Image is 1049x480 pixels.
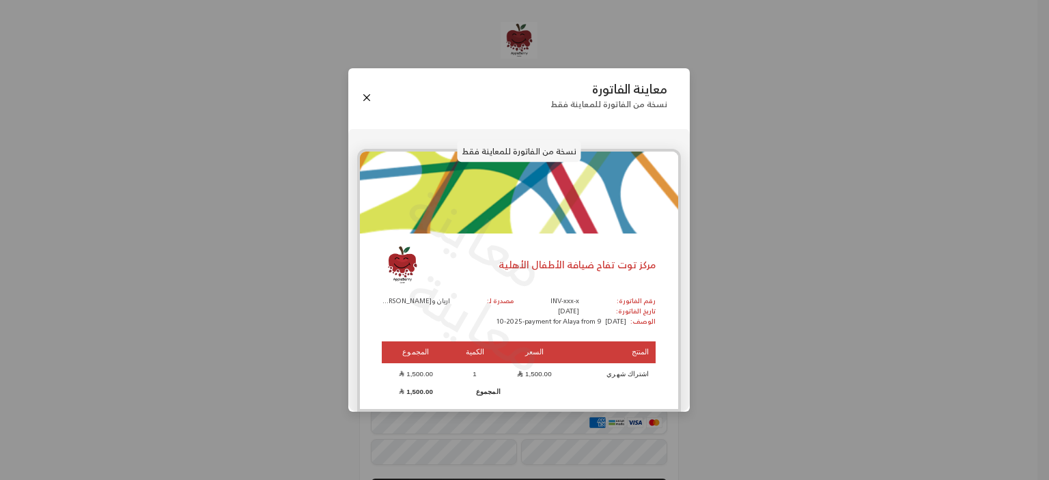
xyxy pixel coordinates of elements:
p: اريان و[PERSON_NAME] [382,296,450,307]
p: معاينة [393,165,561,309]
td: 1,500.00 [382,365,450,383]
p: [DATE] [550,307,579,317]
img: apple-berry-header.png [360,152,678,234]
p: معاينة [393,249,561,393]
th: المنتج [568,341,656,364]
th: المجموع [382,341,450,364]
p: نسخة من الفاتورة للمعاينة فقط [550,99,667,109]
p: INV-xxx-x [550,296,579,307]
img: Logo [382,244,423,285]
p: رقم الفاتورة: [616,296,656,307]
p: نسخة من الفاتورة للمعاينة فقط [457,140,581,162]
p: مركز توت تفاح ضيافة الأطفال الأهلية [499,258,656,272]
p: تاريخ الفاتورة: [616,307,656,317]
p: معاينة الفاتورة [550,82,667,97]
td: 1,500.00 [501,365,569,383]
p: الوصف: [630,317,656,327]
td: 1,500.00 [382,384,450,398]
button: Close [359,90,374,105]
td: المجموع [450,384,501,398]
span: 1 [468,369,482,379]
td: اشتراك شهري [568,365,656,383]
table: Products [382,340,656,400]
